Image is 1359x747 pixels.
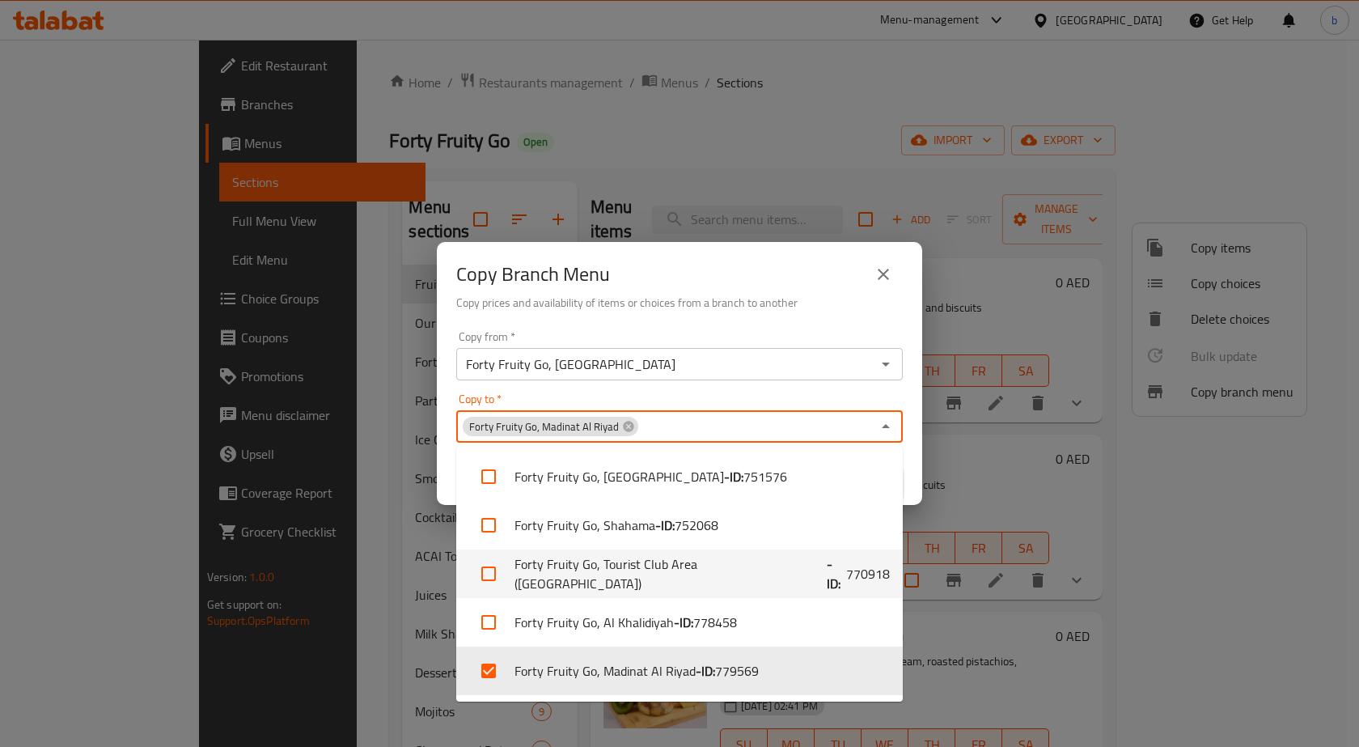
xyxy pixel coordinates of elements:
[456,647,903,695] li: Forty Fruity Go, Madinat Al Riyad
[874,415,897,438] button: Close
[674,613,693,632] b: - ID:
[463,417,638,436] div: Forty Fruity Go, Madinat Al Riyad
[675,516,718,535] span: 752068
[463,419,625,435] span: Forty Fruity Go, Madinat Al Riyad
[456,598,903,647] li: Forty Fruity Go, Al Khalidiyah
[693,613,737,632] span: 778458
[696,661,715,681] b: - ID:
[456,550,903,598] li: Forty Fruity Go, Tourist Club Area ([GEOGRAPHIC_DATA])
[743,467,787,486] span: 751576
[827,554,846,593] b: - ID:
[846,564,890,584] span: 770918
[456,261,610,287] h2: Copy Branch Menu
[715,661,759,681] span: 779569
[724,467,743,486] b: - ID:
[655,516,675,535] b: - ID:
[456,294,903,312] h6: Copy prices and availability of items or choices from a branch to another
[874,353,897,376] button: Open
[864,255,903,294] button: close
[456,501,903,550] li: Forty Fruity Go, Shahama
[456,452,903,501] li: Forty Fruity Go, [GEOGRAPHIC_DATA]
